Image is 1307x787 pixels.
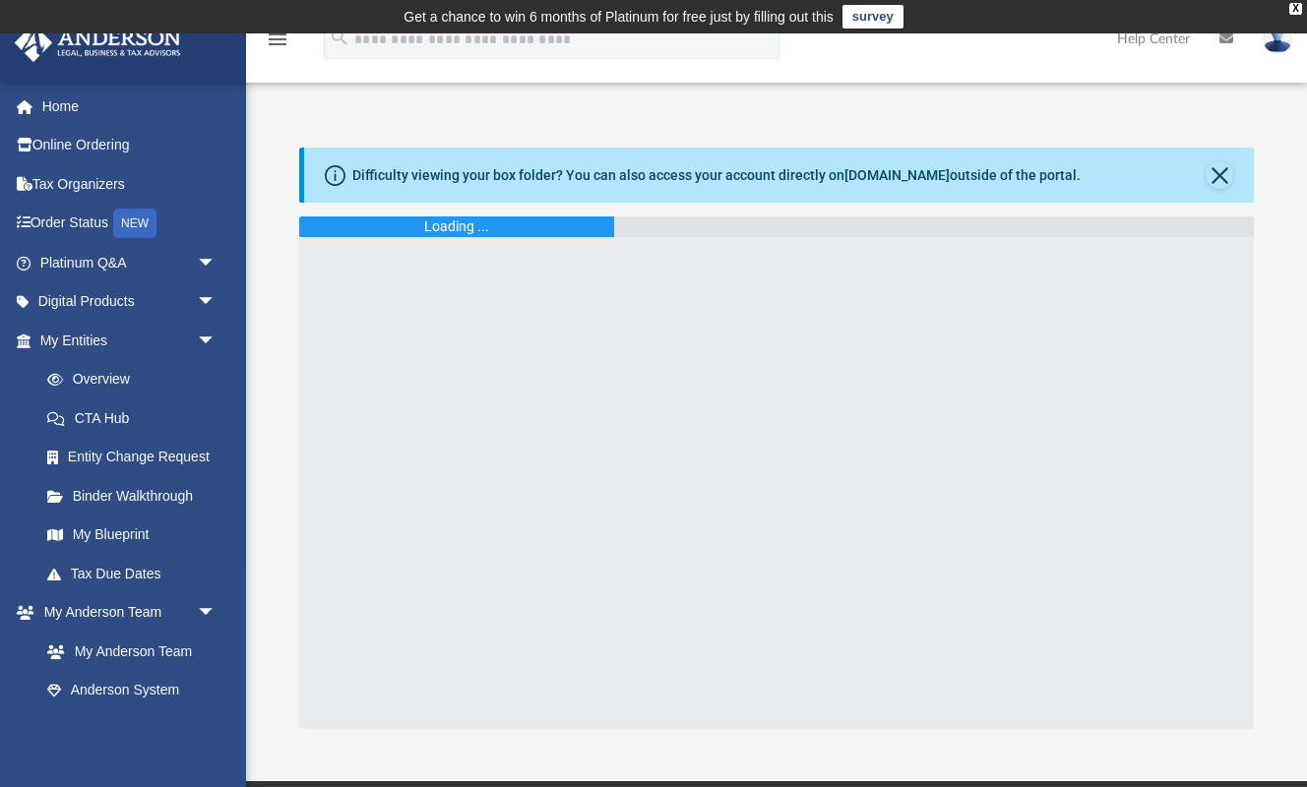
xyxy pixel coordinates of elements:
[14,321,246,360] a: My Entitiesarrow_drop_down
[1263,25,1292,53] img: User Pic
[197,321,236,361] span: arrow_drop_down
[28,438,246,477] a: Entity Change Request
[266,37,289,51] a: menu
[197,593,236,634] span: arrow_drop_down
[28,554,246,593] a: Tax Due Dates
[28,709,236,749] a: Client Referrals
[28,632,226,671] a: My Anderson Team
[842,5,903,29] a: survey
[9,24,187,62] img: Anderson Advisors Platinum Portal
[14,126,246,165] a: Online Ordering
[404,5,834,29] div: Get a chance to win 6 months of Platinum for free just by filling out this
[14,204,246,244] a: Order StatusNEW
[28,671,236,710] a: Anderson System
[424,216,489,237] div: Loading ...
[844,167,950,183] a: [DOMAIN_NAME]
[266,28,289,51] i: menu
[14,282,246,322] a: Digital Productsarrow_drop_down
[113,209,156,238] div: NEW
[28,360,246,399] a: Overview
[1289,3,1302,15] div: close
[28,476,246,515] a: Binder Walkthrough
[352,165,1081,186] div: Difficulty viewing your box folder? You can also access your account directly on outside of the p...
[14,87,246,126] a: Home
[28,398,246,438] a: CTA Hub
[14,164,246,204] a: Tax Organizers
[197,282,236,323] span: arrow_drop_down
[1206,161,1233,189] button: Close
[14,593,236,633] a: My Anderson Teamarrow_drop_down
[28,515,236,555] a: My Blueprint
[329,27,350,48] i: search
[14,243,246,282] a: Platinum Q&Aarrow_drop_down
[197,243,236,283] span: arrow_drop_down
